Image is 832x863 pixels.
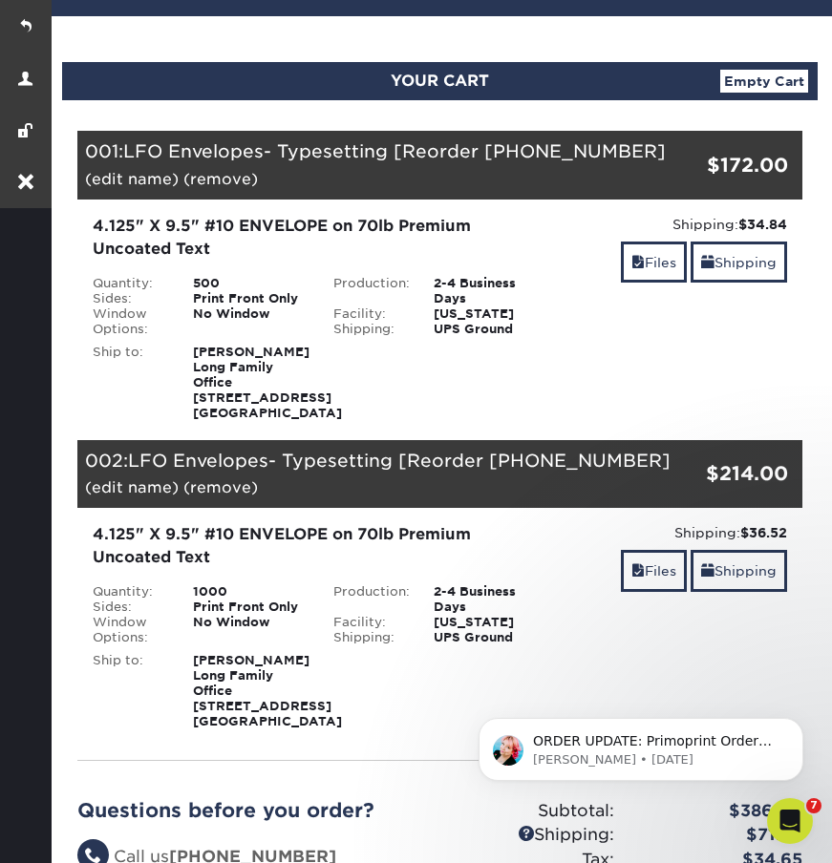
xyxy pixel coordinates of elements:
[319,306,419,322] div: Facility:
[193,345,342,420] strong: [PERSON_NAME] Long Family Office [STREET_ADDRESS] [GEOGRAPHIC_DATA]
[78,615,179,645] div: Window Options:
[319,322,419,337] div: Shipping:
[720,70,808,93] a: Empty Cart
[682,151,789,179] div: $172.00
[629,823,817,848] div: $71.36
[85,170,179,188] a: (edit name)
[691,242,787,283] a: Shipping
[93,523,546,569] div: 4.125" X 9.5" #10 ENVELOPE on 70lb Premium Uncoated Text
[806,798,821,813] span: 7
[419,276,560,306] div: 2-4 Business Days
[128,450,671,471] span: LFO Envelopes- Typesetting [Reorder [PHONE_NUMBER]
[319,630,419,645] div: Shipping:
[419,615,560,630] div: [US_STATE]
[183,170,258,188] a: (remove)
[78,345,179,421] div: Ship to:
[77,131,682,199] div: 001:
[179,615,319,645] div: No Window
[319,584,419,615] div: Production:
[78,584,179,600] div: Quantity:
[78,306,179,337] div: Window Options:
[85,478,179,496] a: (edit name)
[621,242,687,283] a: Files
[179,600,319,615] div: Print Front Only
[621,550,687,591] a: Files
[738,217,787,232] strong: $34.84
[682,459,789,488] div: $214.00
[77,440,682,508] div: 002:
[419,322,560,337] div: UPS Ground
[631,563,645,579] span: files
[767,798,813,844] iframe: Intercom live chat
[575,523,787,542] div: Shipping:
[78,653,179,729] div: Ship to:
[78,276,179,291] div: Quantity:
[701,563,715,579] span: shipping
[78,600,179,615] div: Sides:
[419,584,560,615] div: 2-4 Business Days
[319,615,419,630] div: Facility:
[391,72,489,90] span: YOUR CART
[77,799,426,822] h2: Questions before you order?
[440,799,629,824] div: Subtotal:
[183,478,258,496] a: (remove)
[78,291,179,306] div: Sides:
[319,276,419,306] div: Production:
[179,306,319,337] div: No Window
[575,215,787,234] div: Shipping:
[179,276,319,291] div: 500
[740,525,787,540] strong: $36.52
[93,215,546,261] div: 4.125" X 9.5" #10 ENVELOPE on 70lb Premium Uncoated Text
[450,678,832,811] iframe: Intercom notifications message
[123,140,666,161] span: LFO Envelopes- Typesetting [Reorder [PHONE_NUMBER]
[419,306,560,322] div: [US_STATE]
[419,630,560,645] div: UPS Ground
[193,653,342,728] strong: [PERSON_NAME] Long Family Office [STREET_ADDRESS] [GEOGRAPHIC_DATA]
[691,550,787,591] a: Shipping
[440,823,629,848] div: Shipping:
[701,255,715,270] span: shipping
[631,255,645,270] span: files
[179,584,319,600] div: 1000
[179,291,319,306] div: Print Front Only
